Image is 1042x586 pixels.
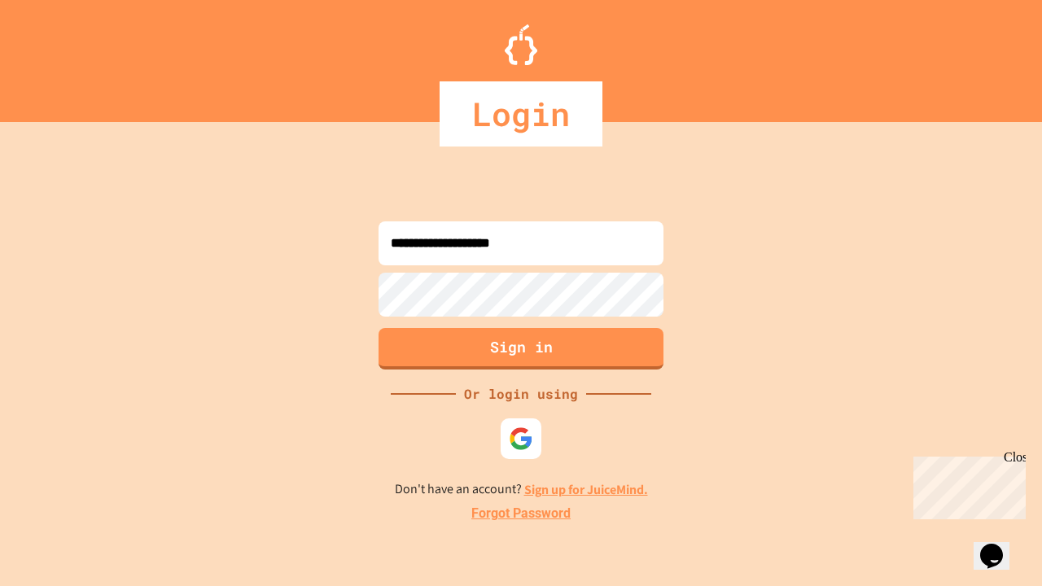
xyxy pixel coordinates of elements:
div: Chat with us now!Close [7,7,112,103]
img: google-icon.svg [509,426,533,451]
iframe: chat widget [907,450,1026,519]
button: Sign in [379,328,663,370]
div: Login [440,81,602,146]
div: Or login using [456,384,586,404]
a: Sign up for JuiceMind. [524,481,648,498]
a: Forgot Password [471,504,571,523]
p: Don't have an account? [395,479,648,500]
img: Logo.svg [505,24,537,65]
iframe: chat widget [974,521,1026,570]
